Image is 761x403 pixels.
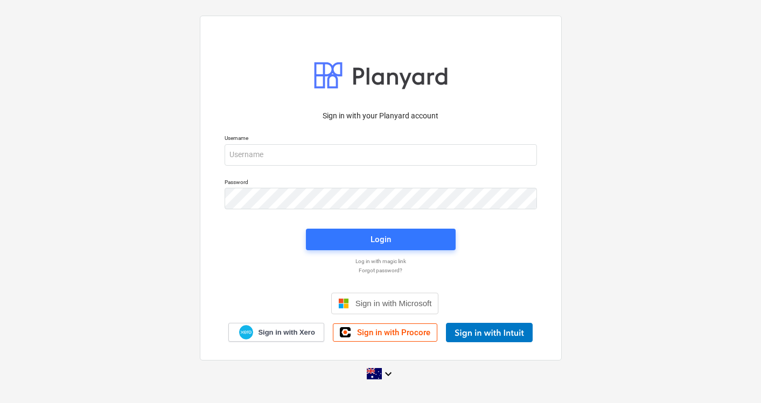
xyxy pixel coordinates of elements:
img: Microsoft logo [338,298,349,309]
span: Sign in with Microsoft [355,299,432,308]
img: Xero logo [239,325,253,340]
a: Forgot password? [219,267,542,274]
a: Log in with magic link [219,258,542,265]
p: Password [225,179,537,188]
button: Login [306,229,456,250]
a: Sign in with Xero [228,323,324,342]
input: Username [225,144,537,166]
p: Sign in with your Planyard account [225,110,537,122]
i: keyboard_arrow_down [382,367,395,380]
p: Username [225,135,537,144]
span: Sign in with Xero [258,328,315,337]
span: Sign in with Procore [357,328,430,337]
div: Login [371,232,391,246]
a: Sign in with Procore [333,323,437,342]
